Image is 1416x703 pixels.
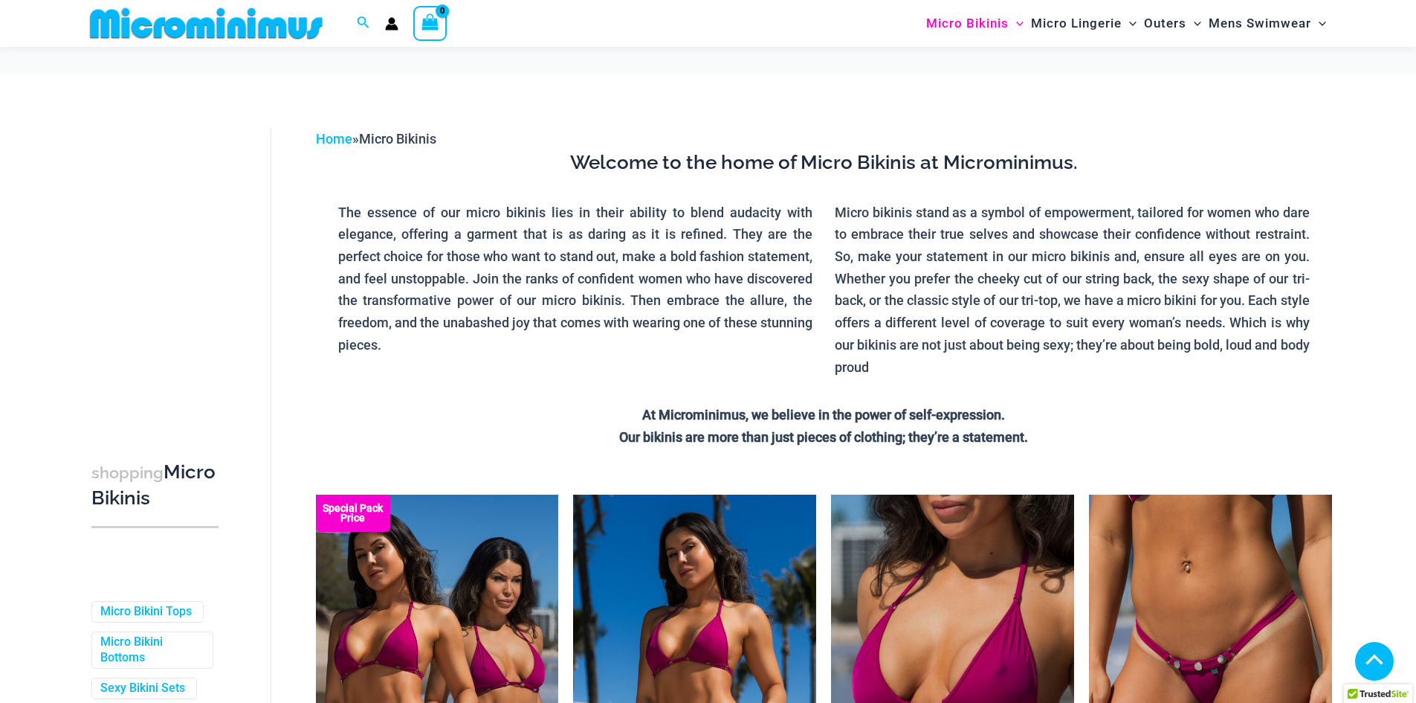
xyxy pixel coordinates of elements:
a: Search icon link [357,14,370,33]
a: Home [316,131,352,147]
a: Micro LingerieMenu ToggleMenu Toggle [1027,4,1140,42]
h3: Micro Bikinis [91,460,219,511]
a: Micro BikinisMenu ToggleMenu Toggle [922,4,1027,42]
p: The essence of our micro bikinis lies in their ability to blend audacity with elegance, offering ... [338,202,813,356]
nav: Site Navigation [920,2,1333,45]
span: shopping [91,463,164,482]
a: Micro Bikini Bottoms [100,635,201,666]
img: MM SHOP LOGO FLAT [84,7,329,40]
a: Mens SwimwearMenu ToggleMenu Toggle [1205,4,1330,42]
span: » [316,131,436,147]
a: OutersMenu ToggleMenu Toggle [1140,4,1205,42]
span: Mens Swimwear [1209,4,1311,42]
strong: At Microminimus, we believe in the power of self-expression. [642,407,1005,423]
a: Sexy Bikini Sets [100,681,185,696]
strong: Our bikinis are more than just pieces of clothing; they’re a statement. [619,429,1028,445]
span: Micro Bikinis [359,131,436,147]
span: Micro Bikinis [926,4,1009,42]
a: Micro Bikini Tops [100,604,192,620]
p: Micro bikinis stand as a symbol of empowerment, tailored for women who dare to embrace their true... [835,202,1310,379]
iframe: TrustedSite Certified [91,116,225,414]
span: Menu Toggle [1122,4,1137,42]
b: Special Pack Price [316,504,390,523]
a: View Shopping Cart, empty [413,6,447,40]
span: Outers [1144,4,1186,42]
span: Menu Toggle [1311,4,1326,42]
h3: Welcome to the home of Micro Bikinis at Microminimus. [327,150,1321,176]
a: Account icon link [385,17,398,31]
span: Micro Lingerie [1031,4,1122,42]
span: Menu Toggle [1186,4,1201,42]
span: Menu Toggle [1009,4,1024,42]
